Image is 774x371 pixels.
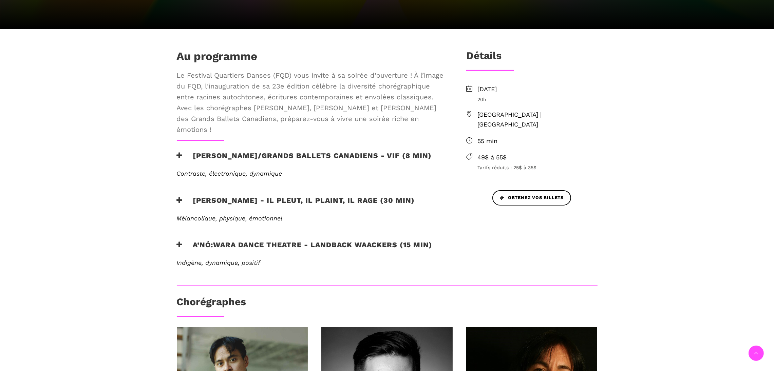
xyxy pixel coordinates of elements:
[177,170,282,177] span: Contraste, électronique, dynamique
[477,84,598,94] span: [DATE]
[177,50,258,66] h1: Au programme
[177,70,444,135] span: Le Festival Quartiers Danses (FQD) vous invite à sa soirée d'ouverture ! À l’image du FQD, l'inau...
[500,194,564,201] span: Obtenez vos billets
[477,153,598,162] span: 49$ à 55$
[492,190,571,206] a: Obtenez vos billets
[177,151,432,168] h3: [PERSON_NAME]/Grands Ballets Canadiens - Vif (8 min)
[477,96,598,103] span: 20h
[177,296,246,313] h3: Chorégraphes
[177,215,283,222] span: Mélancolique, physique, émotionnel
[477,110,598,130] span: [GEOGRAPHIC_DATA] | [GEOGRAPHIC_DATA]
[466,50,502,66] h3: Détails
[177,240,433,257] h3: A’nó:wara Dance Theatre - Landback Waackers (15 min)
[477,164,598,171] span: Tarifs réduits : 25$ à 35$
[477,136,598,146] span: 55 min
[177,259,261,266] span: Indigène, dynamique, positif
[177,196,415,213] h3: [PERSON_NAME] - Il pleut, il plaint, il rage (30 min)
